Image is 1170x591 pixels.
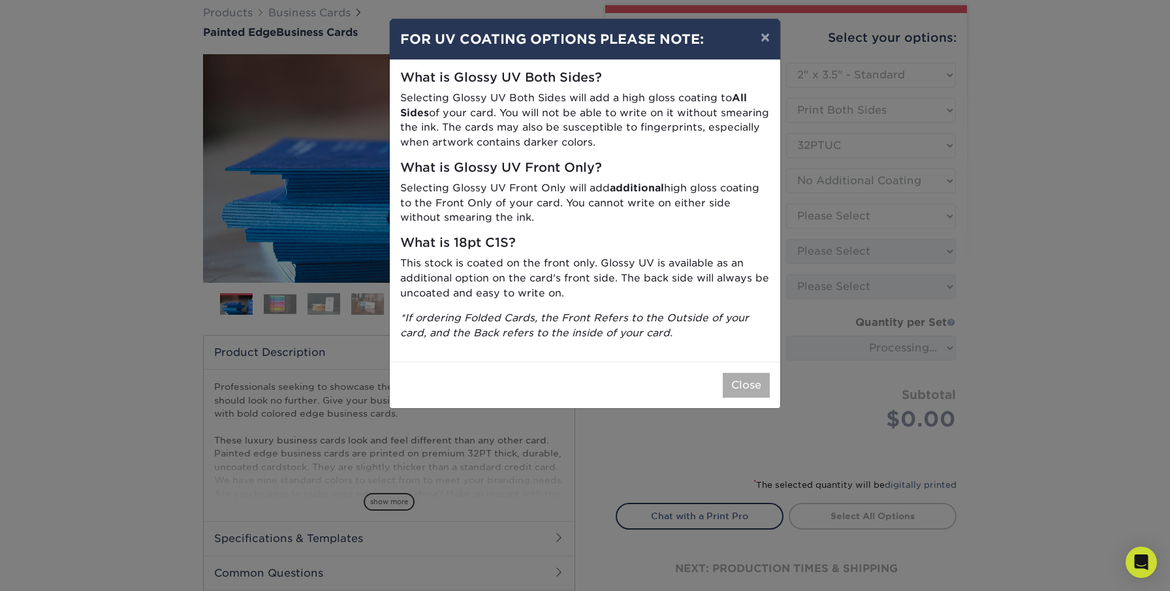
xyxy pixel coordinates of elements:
[400,256,770,300] p: This stock is coated on the front only. Glossy UV is available as an additional option on the car...
[400,311,749,339] i: *If ordering Folded Cards, the Front Refers to the Outside of your card, and the Back refers to t...
[400,91,747,119] strong: All Sides
[400,91,770,150] p: Selecting Glossy UV Both Sides will add a high gloss coating to of your card. You will not be abl...
[750,19,780,56] button: ×
[400,161,770,176] h5: What is Glossy UV Front Only?
[723,373,770,398] button: Close
[400,236,770,251] h5: What is 18pt C1S?
[1126,547,1157,578] div: Open Intercom Messenger
[610,182,664,194] strong: additional
[400,181,770,225] p: Selecting Glossy UV Front Only will add high gloss coating to the Front Only of your card. You ca...
[400,71,770,86] h5: What is Glossy UV Both Sides?
[400,29,770,49] h4: FOR UV COATING OPTIONS PLEASE NOTE:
